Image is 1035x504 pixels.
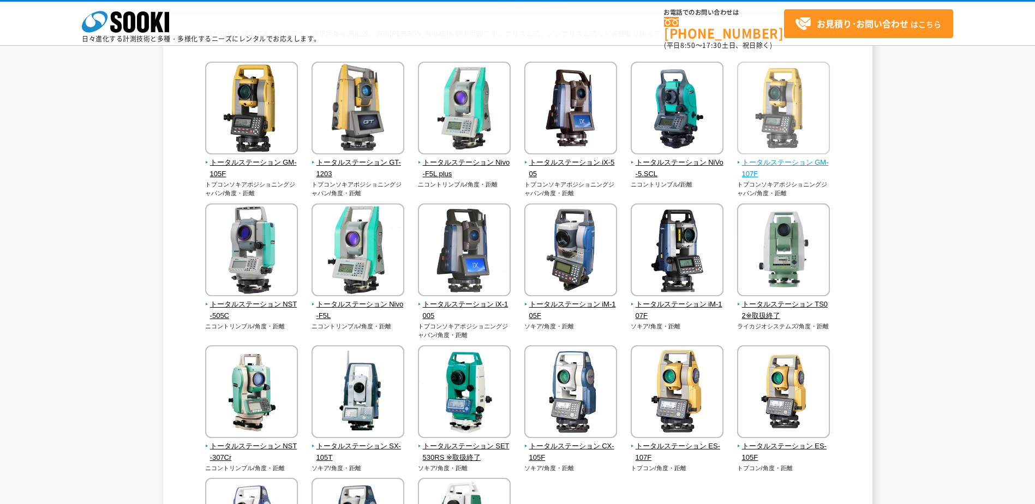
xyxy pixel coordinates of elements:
[312,147,405,179] a: トータルステーション GT-1203
[82,35,321,42] p: 日々進化する計測技術と多種・多様化するニーズにレンタルでお応えします。
[418,62,511,157] img: トータルステーション Nivo-F5L plus
[205,203,298,299] img: トータルステーション NST-505C
[524,430,618,463] a: トータルステーション CX-105F
[631,299,724,322] span: トータルステーション iM-107F
[205,441,298,464] span: トータルステーション NST-307Cr
[312,322,405,331] p: ニコントリンブル/角度・距離
[418,203,511,299] img: トータルステーション iX-1005
[680,40,696,50] span: 8:50
[312,345,404,441] img: トータルステーション SX-105T
[418,289,511,321] a: トータルステーション iX-1005
[702,40,722,50] span: 17:30
[631,147,724,179] a: トータルステーション NiVo-5.SCL
[664,9,784,16] span: お電話でのお問い合わせは
[312,157,405,180] span: トータルステーション GT-1203
[737,464,830,473] p: トプコン/角度・距離
[737,289,830,321] a: トータルステーション TS02※取扱終了
[631,464,724,473] p: トプコン/角度・距離
[205,464,298,473] p: ニコントリンブル/角度・距離
[524,345,617,441] img: トータルステーション CX-105F
[205,180,298,198] p: トプコンソキアポジショニングジャパン/角度・距離
[524,157,618,180] span: トータルステーション iX-505
[524,62,617,157] img: トータルステーション iX-505
[524,289,618,321] a: トータルステーション iM-105F
[737,157,830,180] span: トータルステーション GM-107F
[524,203,617,299] img: トータルステーション iM-105F
[312,441,405,464] span: トータルステーション SX-105T
[631,180,724,189] p: ニコントリンブル/距離
[418,322,511,340] p: トプコンソキアポジショニングジャパン/角度・距離
[418,157,511,180] span: トータルステーション Nivo-F5L plus
[817,17,908,30] strong: お見積り･お問い合わせ
[312,299,405,322] span: トータルステーション Nivo-F5L
[312,180,405,198] p: トプコンソキアポジショニングジャパン/角度・距離
[312,464,405,473] p: ソキア/角度・距離
[737,345,830,441] img: トータルステーション ES-105F
[737,441,830,464] span: トータルステーション ES-105F
[205,147,298,179] a: トータルステーション GM-105F
[795,16,941,32] span: はこちら
[737,299,830,322] span: トータルステーション TS02※取扱終了
[312,289,405,321] a: トータルステーション Nivo-F5L
[312,62,404,157] img: トータルステーション GT-1203
[205,430,298,463] a: トータルステーション NST-307Cr
[631,203,723,299] img: トータルステーション iM-107F
[737,203,830,299] img: トータルステーション TS02※取扱終了
[784,9,953,38] a: お見積り･お問い合わせはこちら
[524,441,618,464] span: トータルステーション CX-105F
[631,430,724,463] a: トータルステーション ES-107F
[664,40,772,50] span: (平日 ～ 土日、祝日除く)
[418,464,511,473] p: ソキア/角度・距離
[631,322,724,331] p: ソキア/角度・距離
[631,157,724,180] span: トータルステーション NiVo-5.SCL
[418,345,511,441] img: トータルステーション SET530RS ※取扱終了
[631,441,724,464] span: トータルステーション ES-107F
[205,322,298,331] p: ニコントリンブル/角度・距離
[205,345,298,441] img: トータルステーション NST-307Cr
[312,430,405,463] a: トータルステーション SX-105T
[664,17,784,39] a: [PHONE_NUMBER]
[737,322,830,331] p: ライカジオシステムズ/角度・距離
[205,299,298,322] span: トータルステーション NST-505C
[737,180,830,198] p: トプコンソキアポジショニングジャパン/角度・距離
[418,180,511,189] p: ニコントリンブル/角度・距離
[418,441,511,464] span: トータルステーション SET530RS ※取扱終了
[524,147,618,179] a: トータルステーション iX-505
[631,289,724,321] a: トータルステーション iM-107F
[631,345,723,441] img: トータルステーション ES-107F
[737,62,830,157] img: トータルステーション GM-107F
[524,180,618,198] p: トプコンソキアポジショニングジャパン/角度・距離
[418,299,511,322] span: トータルステーション iX-1005
[737,147,830,179] a: トータルステーション GM-107F
[205,289,298,321] a: トータルステーション NST-505C
[205,157,298,180] span: トータルステーション GM-105F
[631,62,723,157] img: トータルステーション NiVo-5.SCL
[205,62,298,157] img: トータルステーション GM-105F
[737,430,830,463] a: トータルステーション ES-105F
[418,147,511,179] a: トータルステーション Nivo-F5L plus
[524,299,618,322] span: トータルステーション iM-105F
[524,464,618,473] p: ソキア/角度・距離
[418,430,511,463] a: トータルステーション SET530RS ※取扱終了
[524,322,618,331] p: ソキア/角度・距離
[312,203,404,299] img: トータルステーション Nivo-F5L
